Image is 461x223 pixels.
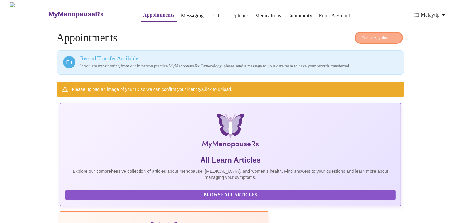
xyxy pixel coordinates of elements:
[65,190,396,201] button: Browse All Articles
[362,34,396,41] span: Create Appointment
[48,3,128,25] a: MyMenopauseRx
[412,9,450,21] button: Hi Malaytip
[288,11,312,20] a: Community
[229,10,251,22] button: Uploads
[355,32,403,44] button: Create Appointment
[80,55,398,62] h3: Record Transfer Available
[181,11,204,20] a: Messaging
[72,84,232,95] div: Please upload an image of your ID so we can confirm your identity.
[179,10,206,22] button: Messaging
[253,10,284,22] button: Medications
[117,113,345,150] img: MyMenopauseRx Logo
[316,10,353,22] button: Refer a Friend
[49,10,104,18] h3: MyMenopauseRx
[80,63,398,69] p: If you are transitioning from our in person practice MyMenopauseRx Gynecology, please send a mess...
[213,11,223,20] a: Labs
[65,192,398,197] a: Browse All Articles
[414,11,447,19] span: Hi Malaytip
[255,11,281,20] a: Medications
[57,32,405,44] h4: Appointments
[10,2,48,26] img: MyMenopauseRx Logo
[143,11,174,19] a: Appointments
[65,155,396,165] h5: All Learn Articles
[141,9,177,22] button: Appointments
[285,10,315,22] button: Community
[319,11,350,20] a: Refer a Friend
[65,168,396,180] p: Explore our comprehensive collection of articles about menopause, [MEDICAL_DATA], and women's hea...
[71,191,390,199] span: Browse All Articles
[208,10,227,22] button: Labs
[231,11,249,20] a: Uploads
[202,87,232,92] a: Click to upload.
